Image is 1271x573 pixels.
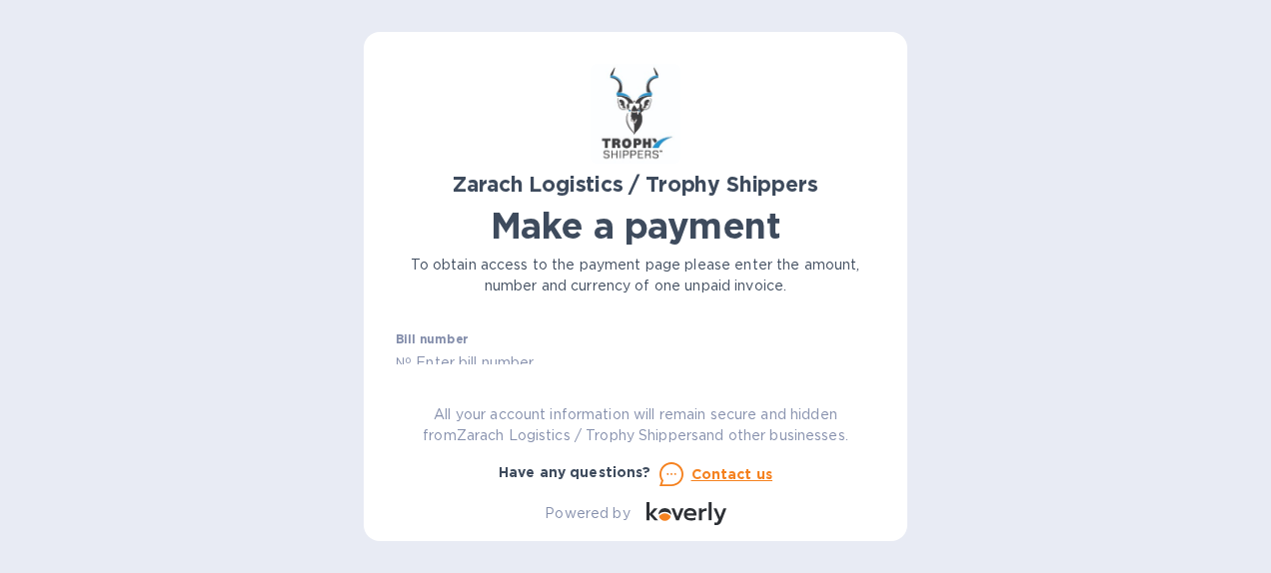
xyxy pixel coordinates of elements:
p: All your account information will remain secure and hidden from Zarach Logistics / Trophy Shipper... [396,404,875,446]
b: Zarach Logistics / Trophy Shippers [453,172,817,197]
p: № [396,352,412,373]
b: Have any questions? [499,464,651,480]
input: Enter bill number [412,348,875,378]
p: To obtain access to the payment page please enter the amount, number and currency of one unpaid i... [396,255,875,296]
u: Contact us [691,466,773,482]
h1: Make a payment [396,205,875,247]
p: Powered by [545,503,630,524]
label: Bill number [396,334,468,346]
